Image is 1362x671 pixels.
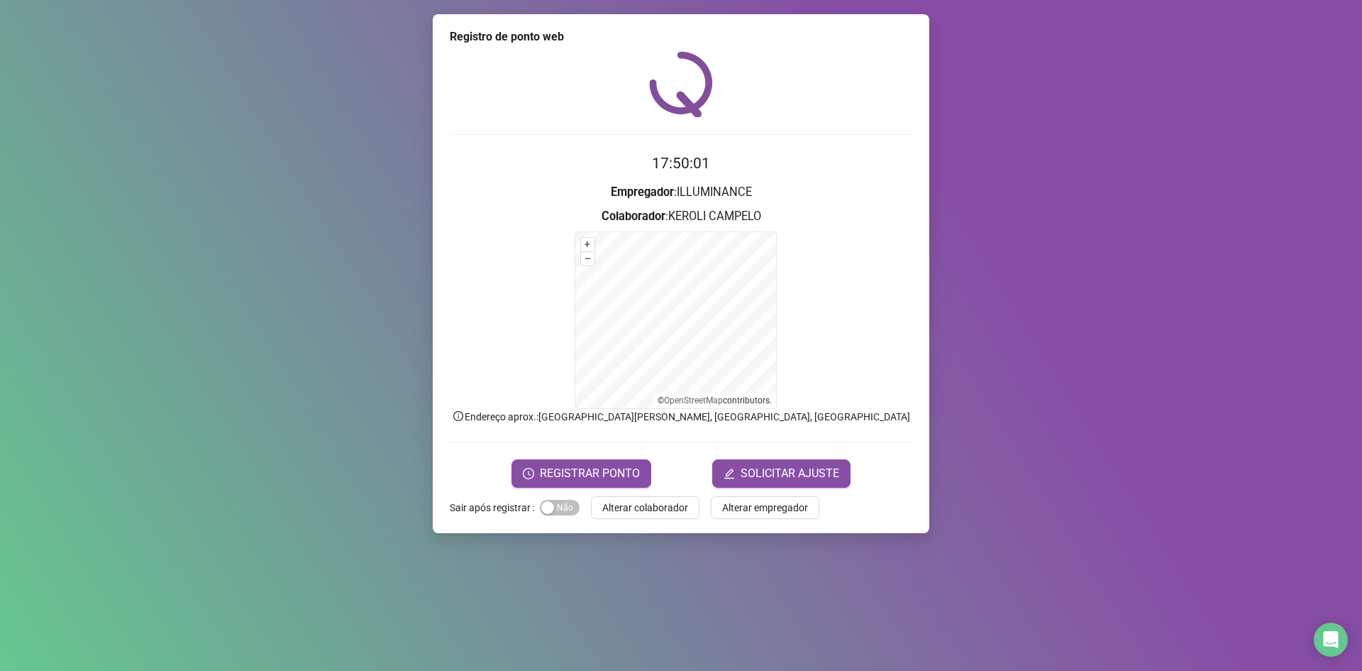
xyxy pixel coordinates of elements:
[712,459,851,488] button: editSOLICITAR AJUSTE
[711,496,819,519] button: Alterar empregador
[581,238,594,251] button: +
[741,465,839,482] span: SOLICITAR AJUSTE
[1314,623,1348,657] div: Open Intercom Messenger
[602,209,665,223] strong: Colaborador
[658,395,772,405] li: © contributors.
[540,465,640,482] span: REGISTRAR PONTO
[450,183,912,202] h3: : ILLUMINANCE
[450,496,540,519] label: Sair após registrar
[724,468,735,479] span: edit
[581,252,594,266] button: –
[450,409,912,425] p: Endereço aprox. : [GEOGRAPHIC_DATA][PERSON_NAME], [GEOGRAPHIC_DATA], [GEOGRAPHIC_DATA]
[450,207,912,226] h3: : KEROLI CAMPELO
[450,28,912,45] div: Registro de ponto web
[611,185,674,199] strong: Empregador
[722,500,808,515] span: Alterar empregador
[602,500,688,515] span: Alterar colaborador
[664,395,723,405] a: OpenStreetMap
[591,496,699,519] button: Alterar colaborador
[511,459,651,488] button: REGISTRAR PONTO
[652,155,710,172] time: 17:50:01
[649,51,713,117] img: QRPoint
[523,468,534,479] span: clock-circle
[452,410,465,422] span: info-circle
